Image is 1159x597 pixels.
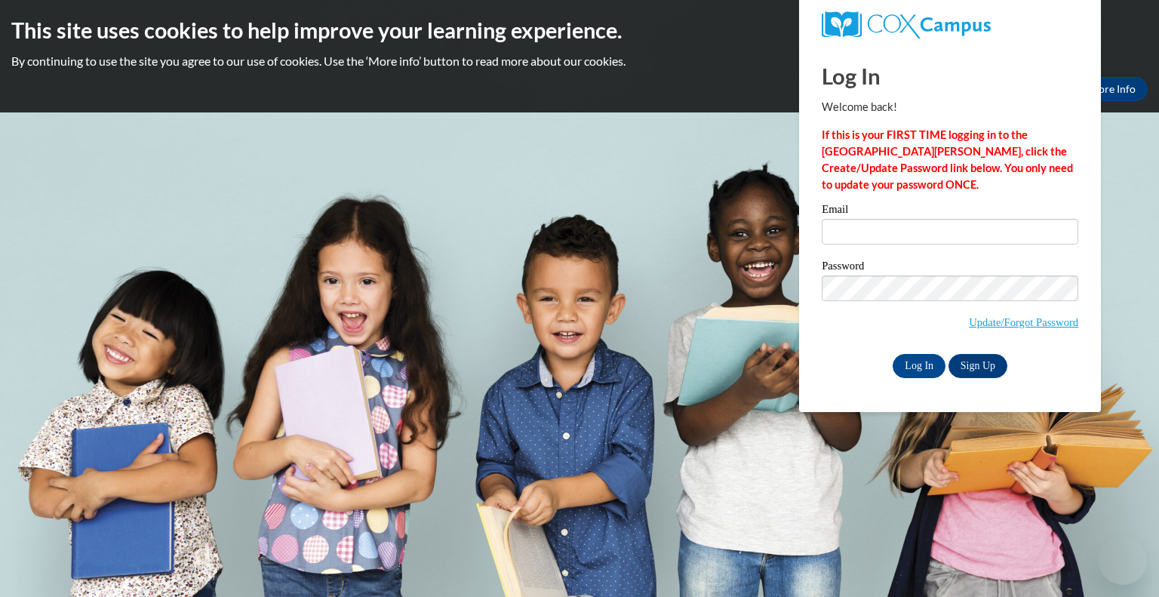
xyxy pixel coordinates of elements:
[893,354,945,378] input: Log In
[1077,77,1148,101] a: More Info
[822,99,1078,115] p: Welcome back!
[822,128,1073,191] strong: If this is your FIRST TIME logging in to the [GEOGRAPHIC_DATA][PERSON_NAME], click the Create/Upd...
[822,60,1078,91] h1: Log In
[822,260,1078,275] label: Password
[822,11,1078,38] a: COX Campus
[11,15,1148,45] h2: This site uses cookies to help improve your learning experience.
[822,11,991,38] img: COX Campus
[822,204,1078,219] label: Email
[948,354,1007,378] a: Sign Up
[969,316,1078,328] a: Update/Forgot Password
[1099,537,1147,585] iframe: Button to launch messaging window
[11,53,1148,69] p: By continuing to use the site you agree to our use of cookies. Use the ‘More info’ button to read...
